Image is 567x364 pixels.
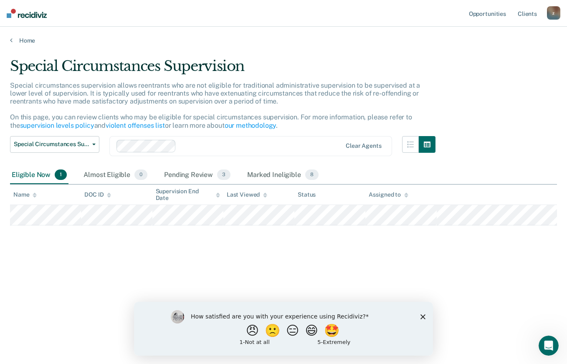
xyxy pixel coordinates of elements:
[298,191,316,198] div: Status
[539,336,559,356] iframe: Intercom live chat
[134,302,433,356] iframe: Survey by Kim from Recidiviz
[10,58,435,81] div: Special Circumstances Supervision
[14,141,89,148] span: Special Circumstances Supervision
[82,166,149,185] div: Almost Eligible0
[10,136,99,153] button: Special Circumstances Supervision
[55,169,67,180] span: 1
[13,191,37,198] div: Name
[217,169,230,180] span: 3
[305,169,319,180] span: 8
[106,121,165,129] a: violent offenses list
[156,188,220,202] div: Supervision End Date
[10,166,68,185] div: Eligible Now1
[10,81,420,129] p: Special circumstances supervision allows reentrants who are not eligible for traditional administ...
[84,191,111,198] div: DOC ID
[227,191,267,198] div: Last Viewed
[134,169,147,180] span: 0
[369,191,408,198] div: Assigned to
[7,9,47,18] img: Recidiviz
[225,121,276,129] a: our methodology
[246,166,320,185] div: Marked Ineligible8
[10,37,557,44] a: Home
[547,6,560,20] button: z
[162,166,232,185] div: Pending Review3
[20,121,94,129] a: supervision levels policy
[346,142,381,149] div: Clear agents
